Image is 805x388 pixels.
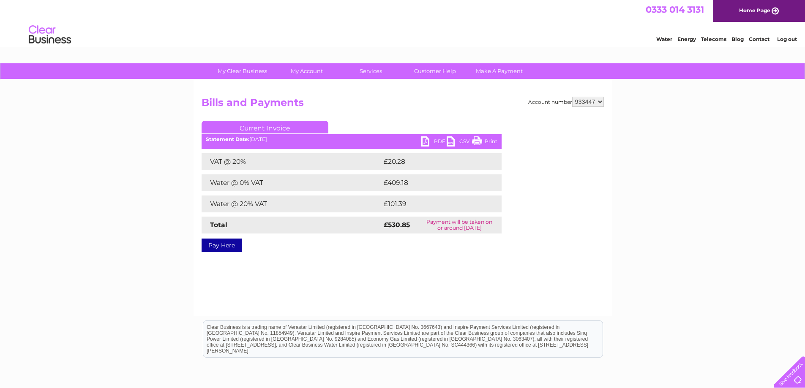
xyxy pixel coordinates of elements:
[202,239,242,252] a: Pay Here
[418,217,501,233] td: Payment will be taken on or around [DATE]
[206,136,249,142] b: Statement Date:
[677,36,696,42] a: Energy
[202,195,382,212] td: Water @ 20% VAT
[528,97,604,107] div: Account number
[464,63,534,79] a: Make A Payment
[421,136,447,149] a: PDF
[382,153,485,170] td: £20.28
[336,63,406,79] a: Services
[731,36,744,42] a: Blog
[202,97,604,113] h2: Bills and Payments
[272,63,341,79] a: My Account
[202,174,382,191] td: Water @ 0% VAT
[646,4,704,15] a: 0333 014 3131
[203,5,603,41] div: Clear Business is a trading name of Verastar Limited (registered in [GEOGRAPHIC_DATA] No. 3667643...
[472,136,497,149] a: Print
[207,63,277,79] a: My Clear Business
[447,136,472,149] a: CSV
[202,136,502,142] div: [DATE]
[701,36,726,42] a: Telecoms
[382,195,486,212] td: £101.39
[382,174,486,191] td: £409.18
[384,221,410,229] strong: £530.85
[210,221,227,229] strong: Total
[400,63,470,79] a: Customer Help
[28,22,71,48] img: logo.png
[202,121,328,133] a: Current Invoice
[202,153,382,170] td: VAT @ 20%
[749,36,770,42] a: Contact
[656,36,672,42] a: Water
[777,36,797,42] a: Log out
